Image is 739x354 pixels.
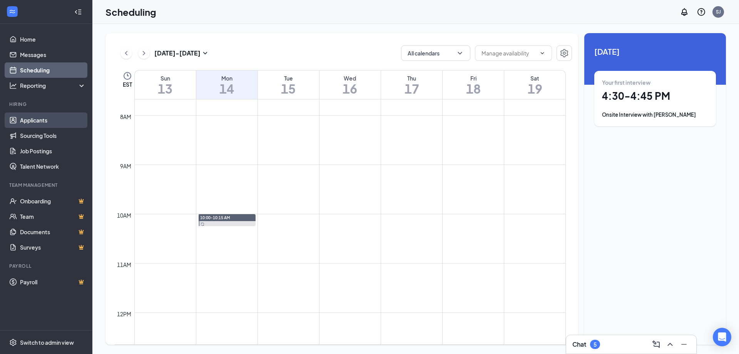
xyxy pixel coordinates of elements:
div: Open Intercom Messenger [713,328,731,346]
div: Onsite Interview with [PERSON_NAME] [602,111,708,119]
svg: Clock [123,71,132,81]
div: Tue [258,74,319,82]
button: Settings [557,45,572,61]
div: 11am [115,260,133,269]
a: PayrollCrown [20,274,86,290]
div: Switch to admin view [20,339,74,346]
div: 12pm [115,310,133,318]
div: Your first interview [602,79,708,86]
svg: Settings [9,339,17,346]
svg: QuestionInfo [697,7,706,17]
h1: 19 [504,82,565,95]
a: July 18, 2025 [443,70,504,99]
svg: ChevronRight [140,49,148,58]
a: Messages [20,47,86,62]
div: Team Management [9,182,84,188]
svg: Analysis [9,82,17,89]
a: Sourcing Tools [20,128,86,143]
a: SurveysCrown [20,240,86,255]
svg: SmallChevronDown [201,49,210,58]
div: Sat [504,74,565,82]
h3: [DATE] - [DATE] [154,49,201,57]
h1: 18 [443,82,504,95]
div: Hiring [9,101,84,107]
button: ComposeMessage [650,338,662,351]
div: SJ [716,8,721,15]
a: Job Postings [20,143,86,159]
a: July 14, 2025 [196,70,257,99]
a: Applicants [20,112,86,128]
a: Scheduling [20,62,86,78]
svg: Collapse [74,8,82,16]
span: 10:00-10:15 AM [200,215,230,220]
span: EST [123,81,132,88]
a: July 19, 2025 [504,70,565,99]
div: Wed [319,74,381,82]
svg: ChevronDown [539,50,545,56]
div: Fri [443,74,504,82]
button: ChevronLeft [120,47,132,59]
svg: Sync [201,222,204,226]
svg: ComposeMessage [652,340,661,349]
div: 5 [594,341,597,348]
svg: ChevronUp [665,340,675,349]
button: All calendarsChevronDown [401,45,470,61]
span: [DATE] [594,45,716,57]
div: Thu [381,74,442,82]
div: Payroll [9,263,84,269]
h1: Scheduling [105,5,156,18]
h1: 17 [381,82,442,95]
a: July 13, 2025 [135,70,196,99]
button: Minimize [678,338,690,351]
div: Reporting [20,82,86,89]
h3: Chat [572,340,586,349]
svg: ChevronDown [456,49,464,57]
input: Manage availability [482,49,536,57]
div: Sun [135,74,196,82]
button: ChevronRight [138,47,150,59]
a: DocumentsCrown [20,224,86,240]
svg: ChevronLeft [122,49,130,58]
a: OnboardingCrown [20,193,86,209]
svg: WorkstreamLogo [8,8,16,15]
a: Home [20,32,86,47]
h1: 16 [319,82,381,95]
a: TeamCrown [20,209,86,224]
svg: Notifications [680,7,689,17]
a: Talent Network [20,159,86,174]
a: July 16, 2025 [319,70,381,99]
h1: 15 [258,82,319,95]
button: ChevronUp [664,338,676,351]
a: July 15, 2025 [258,70,319,99]
h1: 14 [196,82,257,95]
h1: 13 [135,82,196,95]
div: Mon [196,74,257,82]
div: 9am [119,162,133,170]
h1: 4:30 - 4:45 PM [602,89,708,102]
a: July 17, 2025 [381,70,442,99]
div: 10am [115,211,133,220]
svg: Minimize [679,340,689,349]
svg: Settings [560,49,569,58]
div: 8am [119,112,133,121]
